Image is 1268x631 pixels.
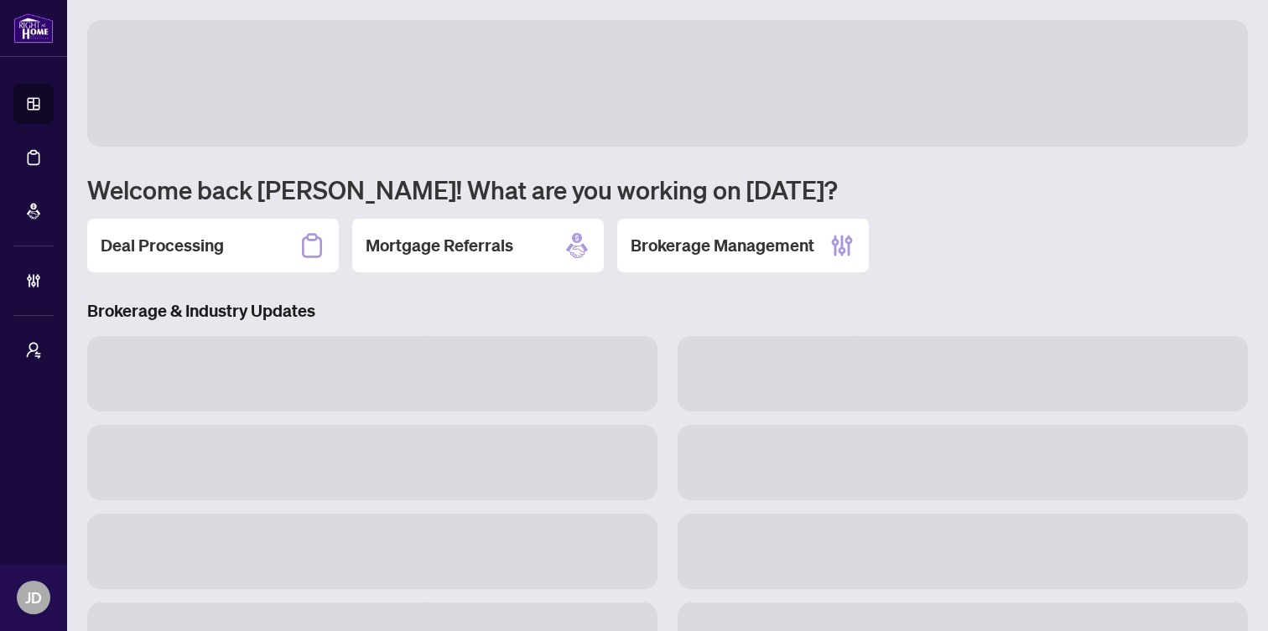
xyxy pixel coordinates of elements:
span: user-switch [25,342,42,359]
img: logo [13,13,54,44]
h2: Deal Processing [101,234,224,257]
h2: Mortgage Referrals [366,234,513,257]
span: JD [25,586,42,609]
h2: Brokerage Management [631,234,814,257]
h3: Brokerage & Industry Updates [87,299,1248,323]
h1: Welcome back [PERSON_NAME]! What are you working on [DATE]? [87,173,1248,205]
